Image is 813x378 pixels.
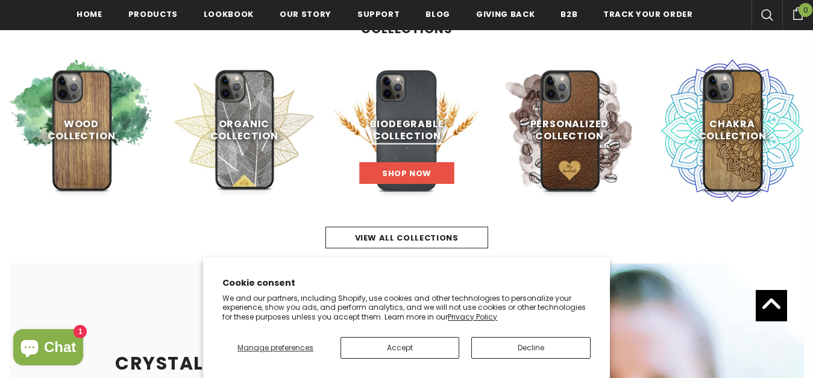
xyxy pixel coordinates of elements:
[10,329,87,368] inbox-online-store-chat: Shopify online store chat
[603,8,692,20] span: Track your order
[448,312,497,322] a: Privacy Policy
[222,277,591,289] h2: Cookie consent
[425,8,450,20] span: Blog
[471,337,591,359] button: Decline
[799,3,812,17] span: 0
[782,5,813,20] a: 0
[341,337,460,359] button: Accept
[476,8,535,20] span: Giving back
[325,227,488,248] a: view all collections
[204,8,254,20] span: Lookbook
[222,294,591,322] p: We and our partners, including Shopify, use cookies and other technologies to personalize your ex...
[355,232,459,244] span: view all collections
[560,8,577,20] span: B2B
[360,162,454,184] a: Shop Now
[77,8,102,20] span: Home
[237,342,313,353] span: Manage preferences
[280,8,331,20] span: Our Story
[115,350,300,376] span: CRYSTAL MEADOW
[222,337,328,359] button: Manage preferences
[128,8,178,20] span: Products
[357,8,400,20] span: support
[382,168,432,179] span: Shop Now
